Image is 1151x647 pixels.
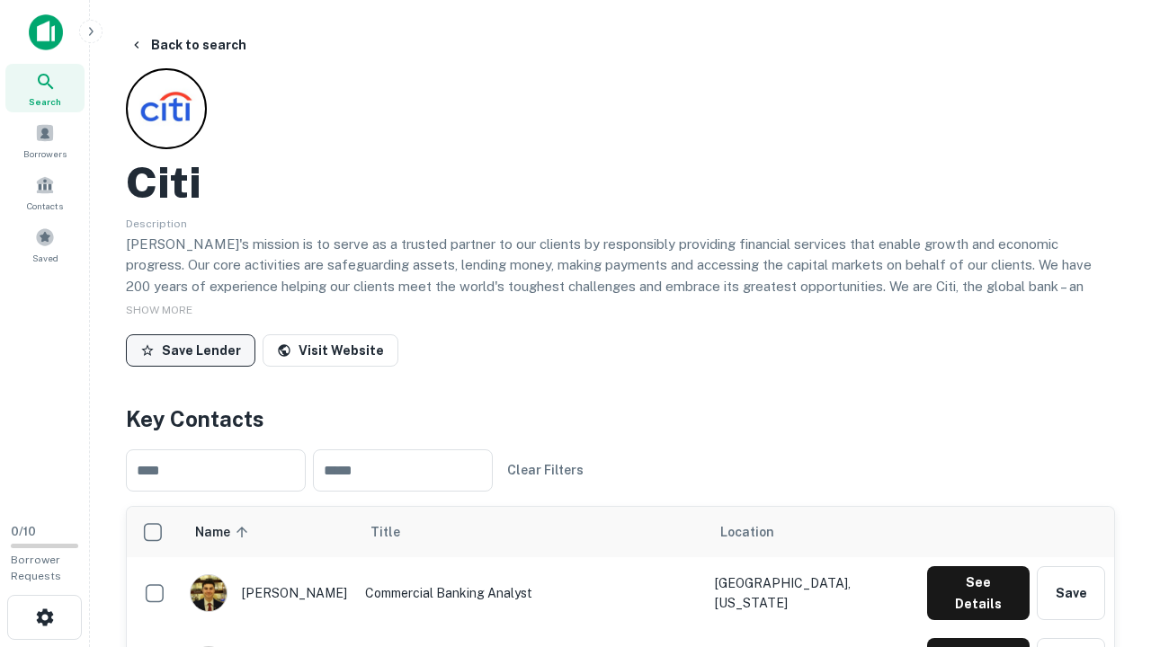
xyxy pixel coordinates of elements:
th: Location [706,507,918,557]
td: [GEOGRAPHIC_DATA], [US_STATE] [706,557,918,629]
a: Borrowers [5,116,85,164]
button: Clear Filters [500,454,591,486]
button: Save Lender [126,334,255,367]
span: 0 / 10 [11,525,36,538]
a: Contacts [5,168,85,217]
a: Visit Website [263,334,398,367]
div: [PERSON_NAME] [190,574,347,612]
a: Saved [5,220,85,269]
h4: Key Contacts [126,403,1115,435]
iframe: Chat Widget [1061,503,1151,589]
span: Borrowers [23,146,67,161]
span: SHOW MORE [126,304,192,316]
button: Back to search [122,29,254,61]
span: Search [29,94,61,109]
td: Commercial Banking Analyst [356,557,706,629]
th: Name [181,507,356,557]
span: Description [126,217,187,230]
span: Saved [32,251,58,265]
span: Title [370,521,424,543]
span: Location [720,521,774,543]
p: [PERSON_NAME]'s mission is to serve as a trusted partner to our clients by responsibly providing ... [126,234,1115,340]
button: Save [1037,566,1105,620]
button: See Details [927,566,1030,620]
h2: Citi [126,156,201,208]
a: Search [5,64,85,112]
span: Name [195,521,254,543]
th: Title [356,507,706,557]
span: Borrower Requests [11,554,61,582]
img: capitalize-icon.png [29,14,63,50]
span: Contacts [27,199,63,213]
img: 1753279374948 [191,575,227,611]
